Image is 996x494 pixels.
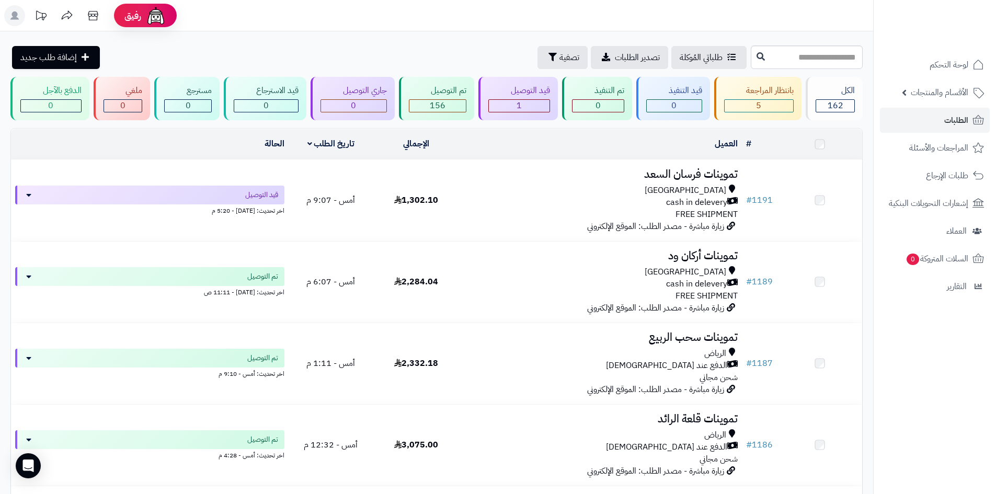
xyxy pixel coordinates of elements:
span: FREE SHIPMENT [676,290,738,302]
span: الدفع عند [DEMOGRAPHIC_DATA] [606,360,727,372]
a: لوحة التحكم [880,52,990,77]
div: تم التنفيذ [572,85,624,97]
span: زيارة مباشرة - مصدر الطلب: الموقع الإلكتروني [587,220,724,233]
span: 2,284.04 [394,275,438,288]
a: الحالة [265,137,284,150]
div: جاري التوصيل [320,85,387,97]
div: قيد التوصيل [488,85,550,97]
div: 5 [725,100,794,112]
div: الدفع بالآجل [20,85,82,97]
span: 1,302.10 [394,194,438,206]
span: # [746,357,752,370]
a: التقارير [880,274,990,299]
a: تم التنفيذ 0 [560,77,634,120]
span: FREE SHIPMENT [676,208,738,221]
span: رفيق [124,9,141,22]
span: 0 [596,99,601,112]
div: الكل [816,85,855,97]
span: أمس - 6:07 م [306,275,355,288]
div: 0 [165,100,211,112]
h3: تموينات قلعة الرائد [463,413,738,425]
span: أمس - 12:32 م [304,439,358,451]
span: شحن مجاني [700,371,738,384]
div: تم التوصيل [409,85,467,97]
a: إشعارات التحويلات البنكية [880,191,990,216]
div: اخر تحديث: [DATE] - 5:20 م [15,204,284,215]
h3: تموينات أركان ود [463,250,738,262]
span: زيارة مباشرة - مصدر الطلب: الموقع الإلكتروني [587,465,724,477]
span: قيد التوصيل [245,190,278,200]
div: Open Intercom Messenger [16,453,41,478]
span: طلباتي المُوكلة [680,51,723,64]
a: بانتظار المراجعة 5 [712,77,804,120]
span: العملاء [946,224,967,238]
div: 0 [234,100,298,112]
span: لوحة التحكم [930,58,968,72]
span: طلبات الإرجاع [926,168,968,183]
a: #1191 [746,194,773,206]
span: التقارير [947,279,967,294]
span: زيارة مباشرة - مصدر الطلب: الموقع الإلكتروني [587,383,724,396]
button: تصفية [537,46,588,69]
span: الطلبات [944,113,968,128]
a: #1189 [746,275,773,288]
span: تم التوصيل [247,434,278,445]
div: اخر تحديث: [DATE] - 11:11 ص [15,286,284,297]
span: 0 [671,99,677,112]
div: 0 [21,100,81,112]
span: cash in delevery [666,278,727,290]
h3: تموينات سحب الربيع [463,331,738,343]
span: تم التوصيل [247,353,278,363]
span: شحن مجاني [700,453,738,465]
a: العملاء [880,219,990,244]
span: 3,075.00 [394,439,438,451]
span: 1 [517,99,522,112]
span: السلات المتروكة [906,251,968,266]
img: ai-face.png [145,5,166,26]
span: الأقسام والمنتجات [911,85,968,100]
a: # [746,137,751,150]
a: قيد التوصيل 1 [476,77,560,120]
a: مسترجع 0 [152,77,222,120]
span: 0 [264,99,269,112]
span: أمس - 9:07 م [306,194,355,206]
span: 2,332.18 [394,357,438,370]
img: logo-2.png [925,8,986,30]
a: طلبات الإرجاع [880,163,990,188]
span: تصفية [559,51,579,64]
span: إشعارات التحويلات البنكية [889,196,968,211]
span: [GEOGRAPHIC_DATA] [645,266,726,278]
div: قيد التنفيذ [646,85,702,97]
a: السلات المتروكة0 [880,246,990,271]
a: جاري التوصيل 0 [308,77,397,120]
div: اخر تحديث: أمس - 4:28 م [15,449,284,460]
a: تاريخ الطلب [307,137,355,150]
span: 0 [120,99,125,112]
span: # [746,439,752,451]
div: 0 [104,100,142,112]
div: 0 [321,100,386,112]
a: طلباتي المُوكلة [671,46,747,69]
a: المراجعات والأسئلة [880,135,990,160]
a: ملغي 0 [91,77,153,120]
span: 156 [430,99,445,112]
div: اخر تحديث: أمس - 9:10 م [15,367,284,378]
span: 5 [756,99,761,112]
span: # [746,275,752,288]
span: 0 [186,99,191,112]
a: #1187 [746,357,773,370]
span: الرياض [704,429,726,441]
div: ملغي [104,85,143,97]
span: 162 [828,99,843,112]
span: الدفع عند [DEMOGRAPHIC_DATA] [606,441,727,453]
div: 0 [573,100,624,112]
a: الدفع بالآجل 0 [8,77,91,120]
div: 1 [489,100,549,112]
a: قيد التنفيذ 0 [634,77,712,120]
a: الكل162 [804,77,865,120]
div: 156 [409,100,466,112]
span: إضافة طلب جديد [20,51,77,64]
a: #1186 [746,439,773,451]
span: المراجعات والأسئلة [909,141,968,155]
div: مسترجع [164,85,212,97]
